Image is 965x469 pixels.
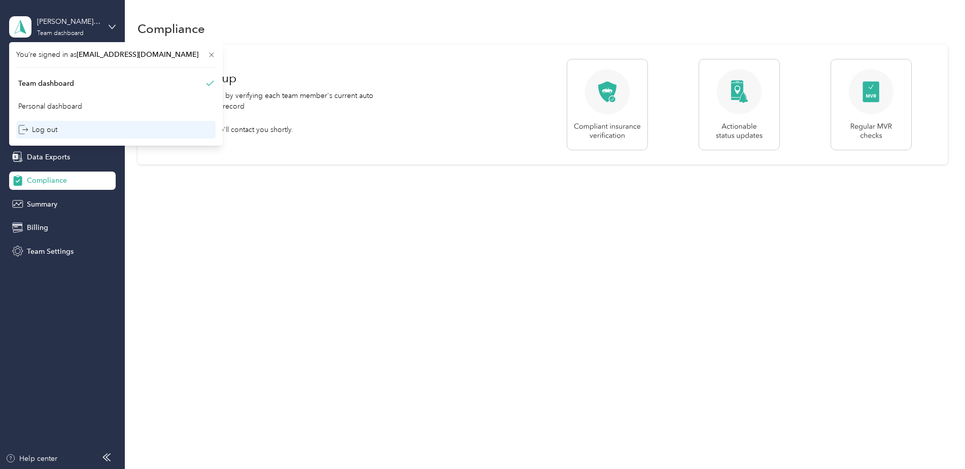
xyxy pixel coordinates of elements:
[37,16,100,27] div: [PERSON_NAME] - Apple/Inmar
[567,59,648,150] img: A green sheild with a car emblem
[27,175,67,186] span: Compliance
[6,453,57,464] button: Help center
[18,78,74,89] div: Team dashboard
[18,101,82,112] div: Personal dashboard
[152,90,393,112] p: Proactively reduce risk by verifying each team member's current auto insurance and driving record
[27,152,70,162] span: Data Exports
[137,23,205,34] h1: Compliance
[27,222,48,233] span: Billing
[18,124,57,135] div: Log out
[77,50,198,59] span: [EMAIL_ADDRESS][DOMAIN_NAME]
[699,59,780,150] img: A phone showing a location pin with a bell icon in front
[37,30,84,37] div: Team dashboard
[16,49,216,60] span: You’re signed in as
[27,199,57,210] span: Summary
[908,412,965,469] iframe: Everlance-gr Chat Button Frame
[152,66,393,90] h1: Driver checkup
[831,59,912,150] img: A clipboard with a checkmark and the letters MVR
[27,246,74,257] span: Team Settings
